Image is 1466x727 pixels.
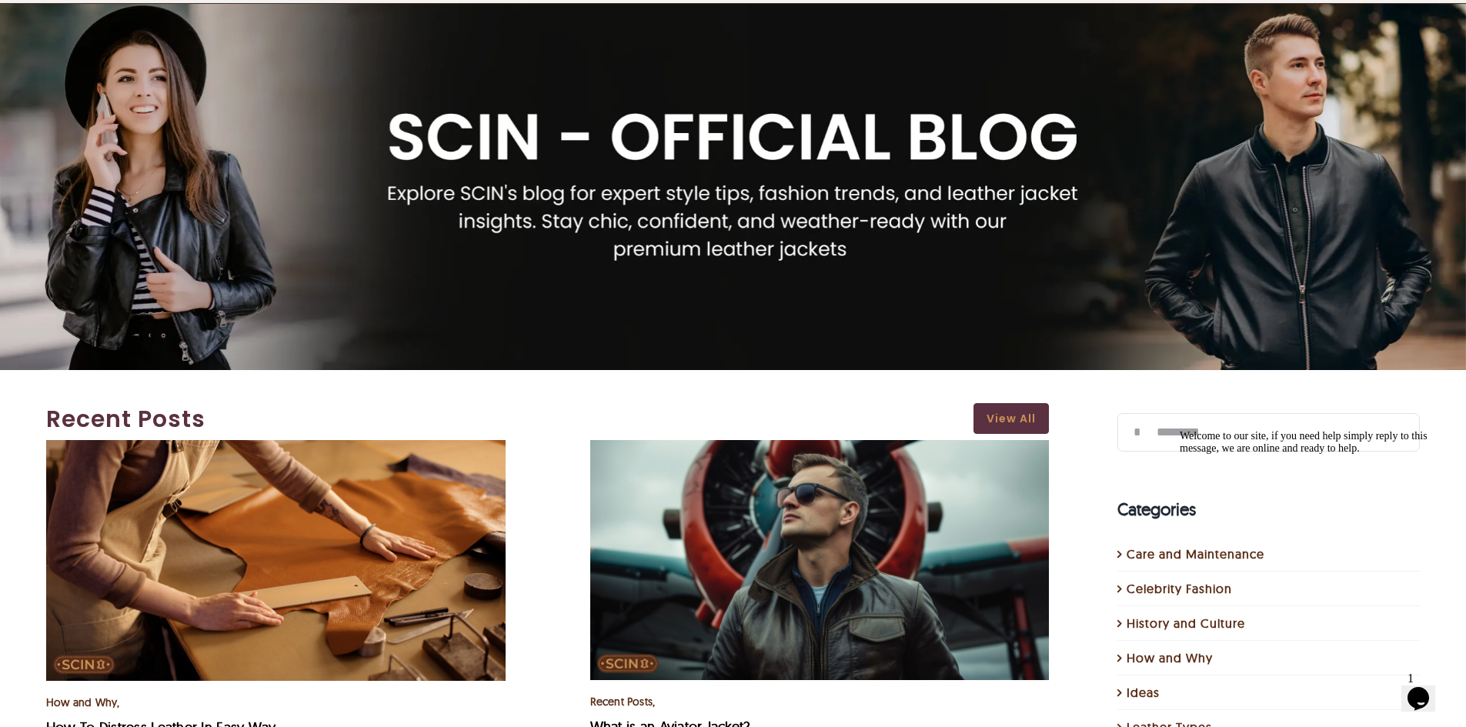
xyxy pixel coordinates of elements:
div: Welcome to our site, if you need help simply reply to this message, we are online and ready to help. [6,6,283,31]
a: Care and Maintenance [1127,545,1412,563]
a: What is an Aviator Jacket? [590,442,1050,457]
iframe: chat widget [1174,424,1451,658]
a: How and Why [1127,649,1412,667]
iframe: chat widget [1401,665,1451,712]
img: What is an Aviator Jacket? [590,440,1050,680]
h4: Categories [1117,497,1420,522]
a: Celebrity Fashion [1127,579,1412,598]
a: How and Why [46,695,117,709]
a: Recent Posts [590,695,653,709]
div: , [46,693,506,712]
img: How To Distress Leather In Easy Way [46,440,506,681]
a: How To Distress Leather In Easy Way [46,442,506,457]
div: , [590,692,1050,711]
input: Search... [1117,413,1420,452]
a: Recent Posts [46,402,958,436]
a: View All [973,403,1049,434]
span: Welcome to our site, if you need help simply reply to this message, we are online and ready to help. [6,6,254,30]
a: Ideas [1127,683,1412,702]
input: Search [1117,413,1156,452]
a: History and Culture [1127,614,1412,632]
